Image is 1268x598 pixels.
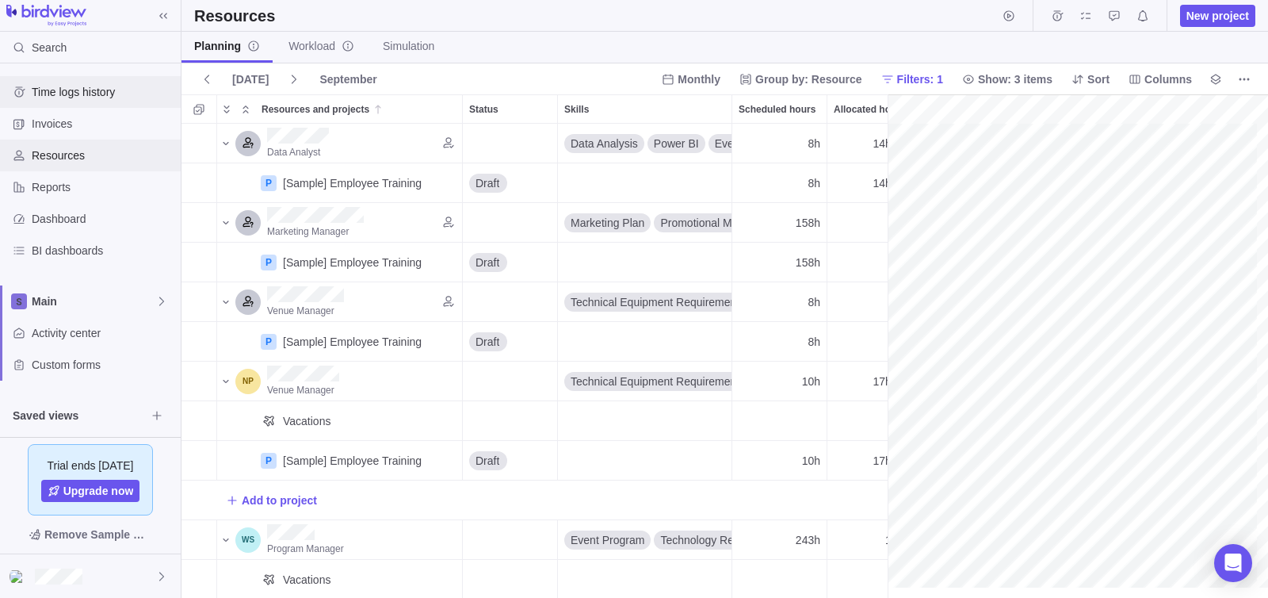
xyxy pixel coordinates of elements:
div: 144h [827,282,922,321]
a: Workloadinfo-description [276,32,367,63]
div: Scheduled hours [732,163,827,203]
span: Scheduled hours [739,102,815,117]
span: More actions [1233,68,1255,90]
span: Reports [32,179,174,195]
span: Allocated hours [834,102,906,117]
div: Scheduled hours [732,401,827,441]
div: 10h [732,362,827,401]
div: Scheduled hours [732,520,827,560]
span: Collapse [236,98,255,121]
div: Add New [181,481,922,520]
div: Allocated hours [827,322,922,362]
div: 14h 24m [827,124,922,163]
span: Monthly [655,68,727,90]
div: Skills [558,441,732,481]
span: 10h [802,453,820,469]
span: Status [469,102,498,117]
div: Allocated hours [827,203,922,243]
span: Sort [1087,71,1109,87]
span: Group by: Resource [733,68,869,90]
div: 704h [827,203,922,242]
div: Status [463,124,558,163]
div: Allocated hours [827,124,922,163]
div: 243h [732,520,827,559]
span: 14h 24m [873,175,916,191]
div: [Sample] Employee Training [283,175,422,191]
div: Skills [558,362,732,401]
div: Skills [558,95,731,123]
span: Notifications [1132,5,1154,27]
div: Scheduled hours [732,441,827,481]
span: Expand [217,98,236,121]
span: Filters: 1 [875,68,949,90]
span: 8h [808,175,820,191]
div: Resources and projects [217,163,463,203]
span: Columns [1144,71,1192,87]
div: Will Salah [235,527,261,553]
span: Find candidates [437,290,460,312]
img: Show [10,570,29,583]
div: 10h [732,441,827,480]
div: Scheduled hours [732,282,827,322]
div: Resources and projects [217,124,463,163]
a: Upgrade now [41,480,140,502]
span: Skills [564,102,589,117]
div: Status [463,401,558,441]
a: My assignments [1075,12,1097,25]
span: Program Manager [267,543,344,554]
span: Legend [1205,68,1227,90]
div: P [261,453,277,469]
div: 144h [827,322,922,361]
div: Skills [558,322,732,362]
span: Browse views [146,404,168,427]
span: Approval requests [1103,5,1125,27]
span: New project [1186,8,1249,24]
span: My assignments [1075,5,1097,27]
span: Selection mode [188,98,210,121]
span: 17h 36m [873,453,916,469]
span: Find candidates [437,211,460,233]
span: Custom forms [32,357,174,373]
div: 8h [732,282,827,321]
span: 243h [796,532,820,548]
div: Marketing Manager [235,210,261,236]
div: Allocated hours [827,243,922,282]
div: Resources and projects [217,322,463,362]
span: Resources and projects [262,102,369,117]
span: Sort [1065,68,1116,90]
span: Workload [288,38,354,54]
span: Venue Manager [267,305,334,316]
span: Vacations [283,413,330,429]
a: Planninginfo-description [181,32,273,63]
svg: info-description [342,40,354,52]
span: Show: 3 items [978,71,1052,87]
div: 704h [827,243,922,282]
span: 17h 36m [873,374,916,389]
span: [DATE] [232,71,269,87]
div: Resources and projects [217,243,463,282]
div: Skills [558,163,732,203]
span: 10h [802,374,820,389]
span: Add to project [242,493,317,508]
span: Group by: Resource [755,71,862,87]
img: logo [6,5,86,27]
span: Remove Sample Data [44,525,152,544]
div: Scheduled hours [732,362,827,401]
span: Remove Sample Data [13,522,168,547]
a: Data Analyst [267,144,320,159]
div: Skills [558,124,732,163]
h2: Resources [194,5,275,27]
span: Dashboard [32,211,174,227]
span: Activity center [32,325,174,341]
div: Skills [558,282,732,322]
span: Draft [475,334,499,350]
div: 158h [732,243,827,282]
span: Marketing Plan [571,215,644,231]
div: 17h 36m [827,441,922,480]
span: Start timer [998,5,1020,27]
div: Scheduled hours [732,243,827,282]
span: BI dashboards [32,243,174,259]
div: 17h 36m [827,362,922,401]
span: Venue Manager [267,385,334,396]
